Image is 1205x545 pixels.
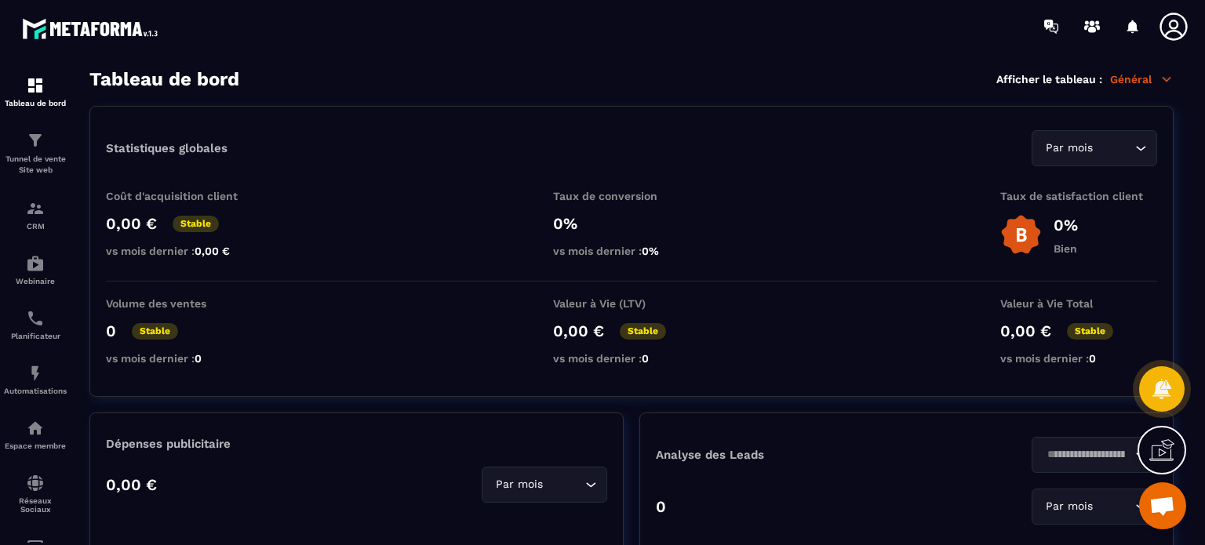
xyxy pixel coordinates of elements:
[173,216,219,232] p: Stable
[1032,437,1157,473] div: Search for option
[1096,498,1131,515] input: Search for option
[4,387,67,395] p: Automatisations
[620,323,666,340] p: Stable
[996,73,1102,85] p: Afficher le tableau :
[89,68,239,90] h3: Tableau de bord
[4,496,67,514] p: Réseaux Sociaux
[1089,352,1096,365] span: 0
[106,475,157,494] p: 0,00 €
[1000,322,1051,340] p: 0,00 €
[106,245,263,257] p: vs mois dernier :
[1032,489,1157,525] div: Search for option
[1139,482,1186,529] div: Ouvrir le chat
[1096,140,1131,157] input: Search for option
[1110,72,1174,86] p: Général
[106,437,607,451] p: Dépenses publicitaire
[1032,130,1157,166] div: Search for option
[195,245,230,257] span: 0,00 €
[1067,323,1113,340] p: Stable
[1000,214,1042,256] img: b-badge-o.b3b20ee6.svg
[106,352,263,365] p: vs mois dernier :
[26,364,45,383] img: automations
[1054,216,1078,234] p: 0%
[4,222,67,231] p: CRM
[1042,498,1096,515] span: Par mois
[1042,446,1131,463] input: Search for option
[26,419,45,438] img: automations
[4,441,67,450] p: Espace membre
[4,119,67,187] a: formationformationTunnel de vente Site web
[656,497,666,516] p: 0
[4,462,67,525] a: social-networksocial-networkRéseaux Sociaux
[4,99,67,107] p: Tableau de bord
[1000,352,1157,365] p: vs mois dernier :
[4,332,67,340] p: Planificateur
[4,352,67,407] a: automationsautomationsAutomatisations
[546,476,581,493] input: Search for option
[4,64,67,119] a: formationformationTableau de bord
[553,214,710,233] p: 0%
[642,245,659,257] span: 0%
[26,76,45,95] img: formation
[492,476,546,493] span: Par mois
[106,214,157,233] p: 0,00 €
[106,322,116,340] p: 0
[106,190,263,202] p: Coût d'acquisition client
[106,297,263,310] p: Volume des ventes
[482,467,607,503] div: Search for option
[22,14,163,43] img: logo
[4,187,67,242] a: formationformationCRM
[553,352,710,365] p: vs mois dernier :
[132,323,178,340] p: Stable
[4,242,67,297] a: automationsautomationsWebinaire
[195,352,202,365] span: 0
[26,199,45,218] img: formation
[1042,140,1096,157] span: Par mois
[26,474,45,492] img: social-network
[553,297,710,310] p: Valeur à Vie (LTV)
[553,245,710,257] p: vs mois dernier :
[642,352,649,365] span: 0
[26,254,45,273] img: automations
[26,131,45,150] img: formation
[4,407,67,462] a: automationsautomationsEspace membre
[4,297,67,352] a: schedulerschedulerPlanificateur
[1054,242,1078,255] p: Bien
[106,141,228,155] p: Statistiques globales
[1000,297,1157,310] p: Valeur à Vie Total
[4,277,67,285] p: Webinaire
[553,322,604,340] p: 0,00 €
[4,154,67,176] p: Tunnel de vente Site web
[553,190,710,202] p: Taux de conversion
[26,309,45,328] img: scheduler
[656,448,907,462] p: Analyse des Leads
[1000,190,1157,202] p: Taux de satisfaction client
